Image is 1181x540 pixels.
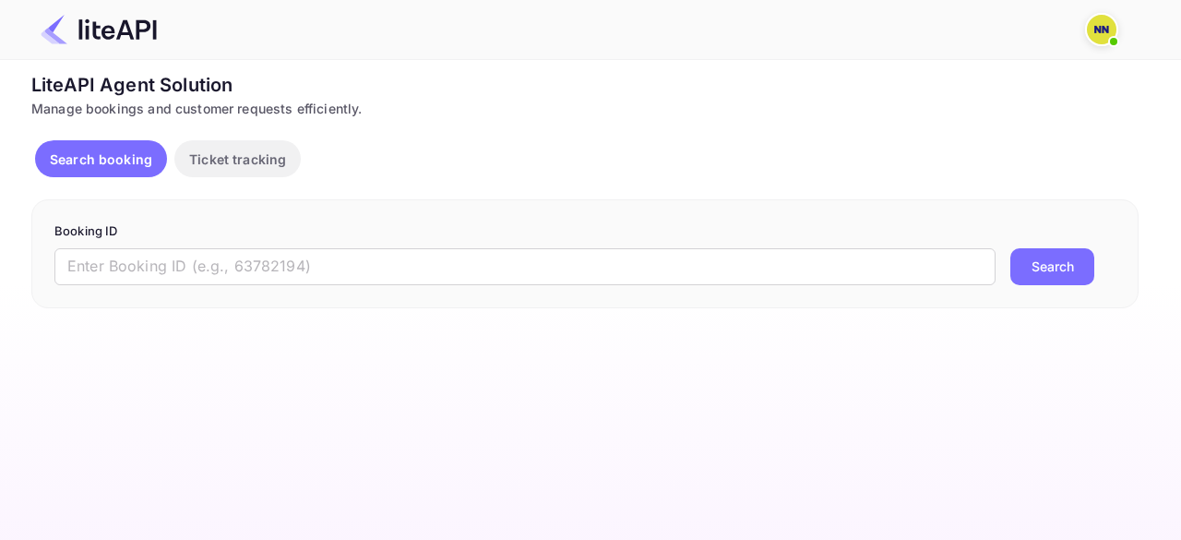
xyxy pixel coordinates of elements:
img: N/A N/A [1087,15,1116,44]
input: Enter Booking ID (e.g., 63782194) [54,248,996,285]
p: Booking ID [54,222,1115,241]
div: LiteAPI Agent Solution [31,71,1139,99]
p: Search booking [50,150,152,169]
p: Ticket tracking [189,150,286,169]
div: Manage bookings and customer requests efficiently. [31,99,1139,118]
button: Search [1010,248,1094,285]
img: LiteAPI Logo [41,15,157,44]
